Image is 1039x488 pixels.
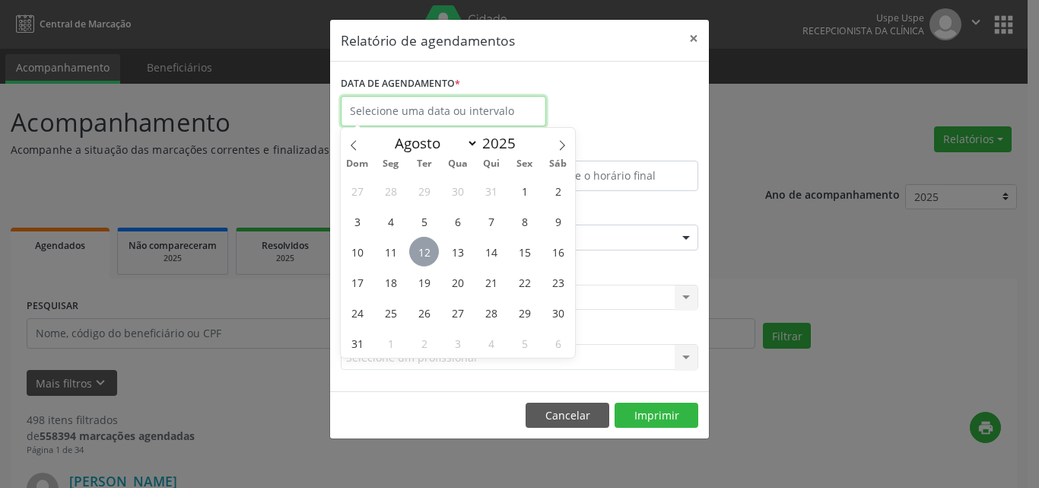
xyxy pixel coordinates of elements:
[523,137,698,161] label: ATÉ
[443,206,472,236] span: Agosto 6, 2025
[408,159,441,169] span: Ter
[543,206,573,236] span: Agosto 9, 2025
[476,237,506,266] span: Agosto 14, 2025
[409,176,439,206] span: Julho 29, 2025
[510,298,539,327] span: Agosto 29, 2025
[341,30,515,50] h5: Relatório de agendamentos
[543,298,573,327] span: Agosto 30, 2025
[542,159,575,169] span: Sáb
[441,159,475,169] span: Qua
[342,206,372,236] span: Agosto 3, 2025
[476,298,506,327] span: Agosto 28, 2025
[376,237,405,266] span: Agosto 11, 2025
[342,176,372,206] span: Julho 27, 2025
[409,206,439,236] span: Agosto 5, 2025
[543,267,573,297] span: Agosto 23, 2025
[510,176,539,206] span: Agosto 1, 2025
[443,176,472,206] span: Julho 30, 2025
[615,403,698,429] button: Imprimir
[543,237,573,266] span: Agosto 16, 2025
[409,328,439,358] span: Setembro 2, 2025
[387,132,478,154] select: Month
[510,267,539,297] span: Agosto 22, 2025
[342,328,372,358] span: Agosto 31, 2025
[476,206,506,236] span: Agosto 7, 2025
[476,267,506,297] span: Agosto 21, 2025
[376,328,405,358] span: Setembro 1, 2025
[443,328,472,358] span: Setembro 3, 2025
[409,237,439,266] span: Agosto 12, 2025
[508,159,542,169] span: Sex
[342,267,372,297] span: Agosto 17, 2025
[476,328,506,358] span: Setembro 4, 2025
[409,267,439,297] span: Agosto 19, 2025
[376,267,405,297] span: Agosto 18, 2025
[510,206,539,236] span: Agosto 8, 2025
[526,403,609,429] button: Cancelar
[476,176,506,206] span: Julho 31, 2025
[342,237,372,266] span: Agosto 10, 2025
[341,159,374,169] span: Dom
[475,159,508,169] span: Qui
[678,20,709,57] button: Close
[543,176,573,206] span: Agosto 2, 2025
[342,298,372,327] span: Agosto 24, 2025
[409,298,439,327] span: Agosto 26, 2025
[376,298,405,327] span: Agosto 25, 2025
[341,72,460,96] label: DATA DE AGENDAMENTO
[443,237,472,266] span: Agosto 13, 2025
[478,133,529,153] input: Year
[376,176,405,206] span: Julho 28, 2025
[510,237,539,266] span: Agosto 15, 2025
[443,267,472,297] span: Agosto 20, 2025
[523,161,698,191] input: Selecione o horário final
[374,159,408,169] span: Seg
[341,96,546,126] input: Selecione uma data ou intervalo
[510,328,539,358] span: Setembro 5, 2025
[443,298,472,327] span: Agosto 27, 2025
[376,206,405,236] span: Agosto 4, 2025
[543,328,573,358] span: Setembro 6, 2025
